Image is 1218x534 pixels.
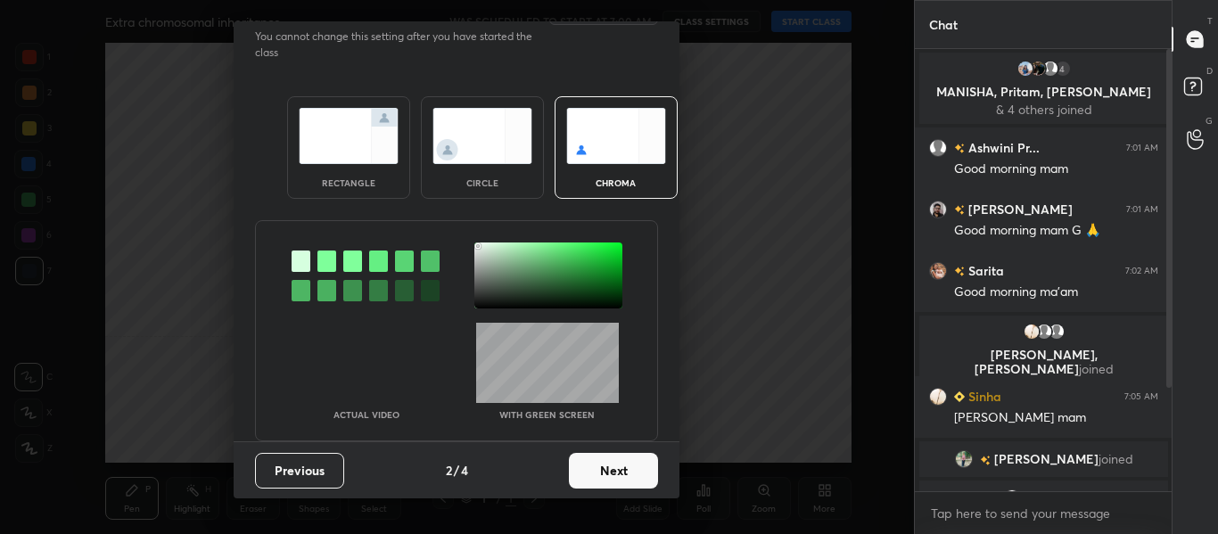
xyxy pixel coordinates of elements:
p: Chat [915,1,972,48]
img: ccfa15e1ff884e139c6a31cbe539487b.jpg [1028,60,1046,78]
img: no-rating-badge.077c3623.svg [954,144,965,153]
img: circleScreenIcon.acc0effb.svg [432,108,532,164]
h6: Sarita [965,261,1004,280]
p: [PERSON_NAME], [PERSON_NAME] [930,348,1157,376]
img: default.png [1034,323,1052,341]
img: default.png [929,139,947,157]
p: D [1206,64,1213,78]
img: default.png [1041,60,1058,78]
img: no-rating-badge.077c3623.svg [954,205,965,215]
div: grid [915,49,1173,491]
img: c0ed50b51c10448ead8b7ba1e1bdb2fd.jpg [929,388,947,406]
span: [PERSON_NAME] [993,452,1098,466]
img: no-rating-badge.077c3623.svg [954,267,965,276]
img: normalScreenIcon.ae25ed63.svg [299,108,399,164]
div: rectangle [313,178,384,187]
p: T [1207,14,1213,28]
div: 4 [1053,60,1071,78]
h6: Sinha [965,387,1001,406]
p: With green screen [499,410,595,419]
p: & 4 others joined [930,103,1157,117]
div: 7:01 AM [1126,204,1158,215]
img: 3 [929,262,947,280]
img: 08209ed621b14c5882fa8a01680fa154.jpg [954,450,972,468]
h6: Ashwini Pr... [965,138,1040,157]
p: G [1206,114,1213,127]
h4: / [454,461,459,480]
div: 7:01 AM [1126,143,1158,153]
div: [PERSON_NAME] mam [954,409,1158,427]
div: Good morning ma'am [954,283,1158,301]
div: chroma [580,178,652,187]
img: Learner_Badge_beginner_1_8b307cf2a0.svg [954,391,965,402]
p: Actual Video [333,410,399,419]
p: MANISHA, Pritam, [PERSON_NAME] [930,85,1157,99]
button: Previous [255,453,344,489]
img: c903dbe86a7348a8a5c0be88d5178b9b.jpg [1016,60,1033,78]
div: Good morning mam G 🙏 [954,222,1158,240]
img: d927ead1100745ec8176353656eda1f8.jpg [929,201,947,218]
h4: 2 [446,461,452,480]
p: You cannot change this setting after you have started the class [255,29,544,61]
h6: [PERSON_NAME] [965,200,1073,218]
span: joined [1098,452,1132,466]
span: joined [1078,360,1113,377]
button: Next [569,453,658,489]
img: no-rating-badge.077c3623.svg [979,456,990,465]
img: chromaScreenIcon.c19ab0a0.svg [566,108,666,164]
div: 7:05 AM [1124,391,1158,402]
img: default.png [1047,323,1065,341]
div: 7:02 AM [1125,266,1158,276]
h4: 4 [461,461,468,480]
div: circle [447,178,518,187]
img: c0ed50b51c10448ead8b7ba1e1bdb2fd.jpg [1022,323,1040,341]
img: a1ea09021660488db1bc71b5356ddf31.jpg [1003,489,1021,507]
div: Good morning mam [954,160,1158,178]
